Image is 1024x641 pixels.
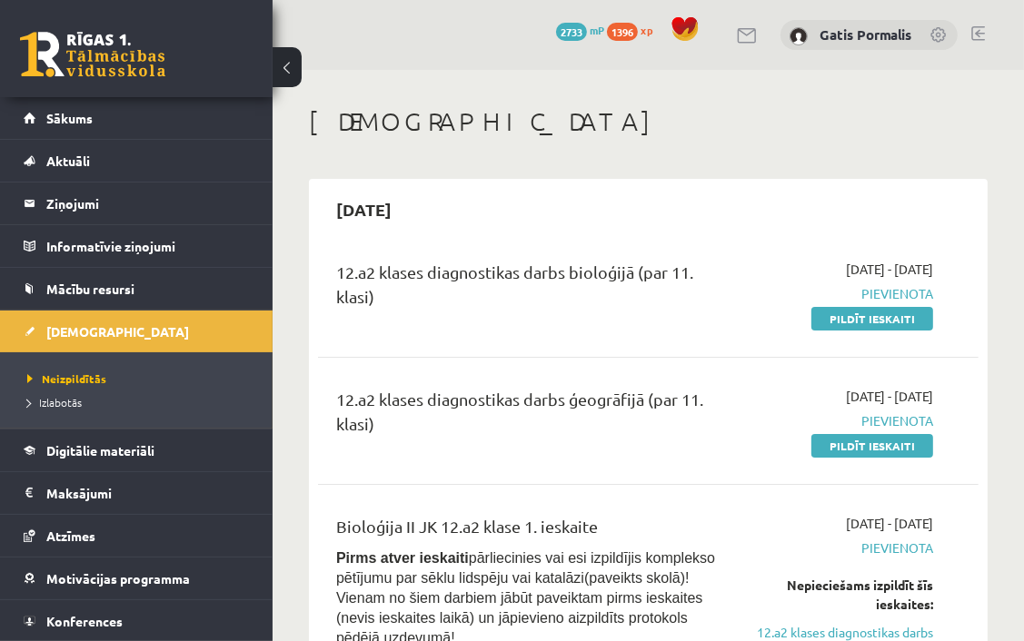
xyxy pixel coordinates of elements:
[27,370,254,387] a: Neizpildītās
[24,268,250,310] a: Mācību resursi
[790,27,808,45] img: Gatis Pormalis
[46,323,189,340] span: [DEMOGRAPHIC_DATA]
[46,182,250,224] legend: Ziņojumi
[309,106,988,137] h1: [DEMOGRAPHIC_DATA]
[336,550,469,566] strong: Pirms atver ieskaiti
[24,182,250,224] a: Ziņojumi
[752,576,933,614] div: Nepieciešams izpildīt šīs ieskaites:
[46,613,123,629] span: Konferences
[46,225,250,267] legend: Informatīvie ziņojumi
[607,23,638,41] span: 1396
[24,557,250,599] a: Motivācijas programma
[752,538,933,557] span: Pievienota
[46,281,134,297] span: Mācību resursi
[24,311,250,352] a: [DEMOGRAPHIC_DATA]
[46,110,93,126] span: Sākums
[27,394,254,410] a: Izlabotās
[336,514,725,547] div: Bioloģija II JK 12.a2 klase 1. ieskaite
[811,307,933,330] a: Pildīt ieskaiti
[46,442,154,459] span: Digitālie materiāli
[846,260,933,279] span: [DATE] - [DATE]
[336,260,725,318] div: 12.a2 klases diagnostikas darbs bioloģijā (par 11. klasi)
[811,434,933,458] a: Pildīt ieskaiti
[20,32,165,77] a: Rīgas 1. Tālmācības vidusskola
[752,284,933,303] span: Pievienota
[846,514,933,533] span: [DATE] - [DATE]
[24,515,250,557] a: Atzīmes
[24,225,250,267] a: Informatīvie ziņojumi
[752,411,933,430] span: Pievienota
[820,25,911,44] a: Gatis Pormalis
[46,153,90,169] span: Aktuāli
[556,23,587,41] span: 2733
[24,429,250,471] a: Digitālie materiāli
[590,23,604,37] span: mP
[46,528,95,544] span: Atzīmes
[27,395,82,409] span: Izlabotās
[46,570,190,587] span: Motivācijas programma
[641,23,652,37] span: xp
[318,188,410,231] h2: [DATE]
[24,140,250,182] a: Aktuāli
[556,23,604,37] a: 2733 mP
[46,472,250,514] legend: Maksājumi
[24,97,250,139] a: Sākums
[24,472,250,514] a: Maksājumi
[607,23,661,37] a: 1396 xp
[27,371,106,386] span: Neizpildītās
[336,387,725,445] div: 12.a2 klases diagnostikas darbs ģeogrāfijā (par 11. klasi)
[846,387,933,406] span: [DATE] - [DATE]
